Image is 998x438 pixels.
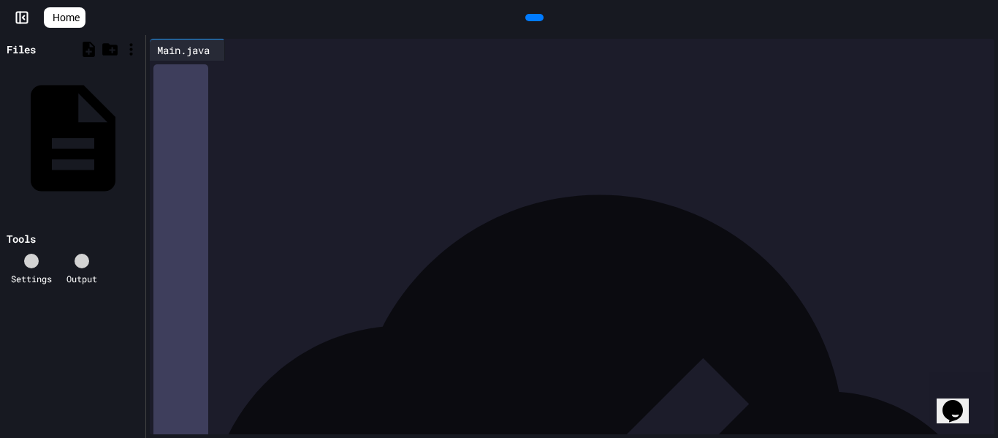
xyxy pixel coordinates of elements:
div: Main.java [150,39,225,61]
div: Files [7,42,36,57]
div: Output [66,272,97,285]
div: Main.java [150,42,217,58]
span: Home [53,10,80,25]
div: Settings [11,272,52,285]
a: Home [44,7,85,28]
iframe: chat widget [937,380,983,423]
div: Tools [7,231,36,246]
